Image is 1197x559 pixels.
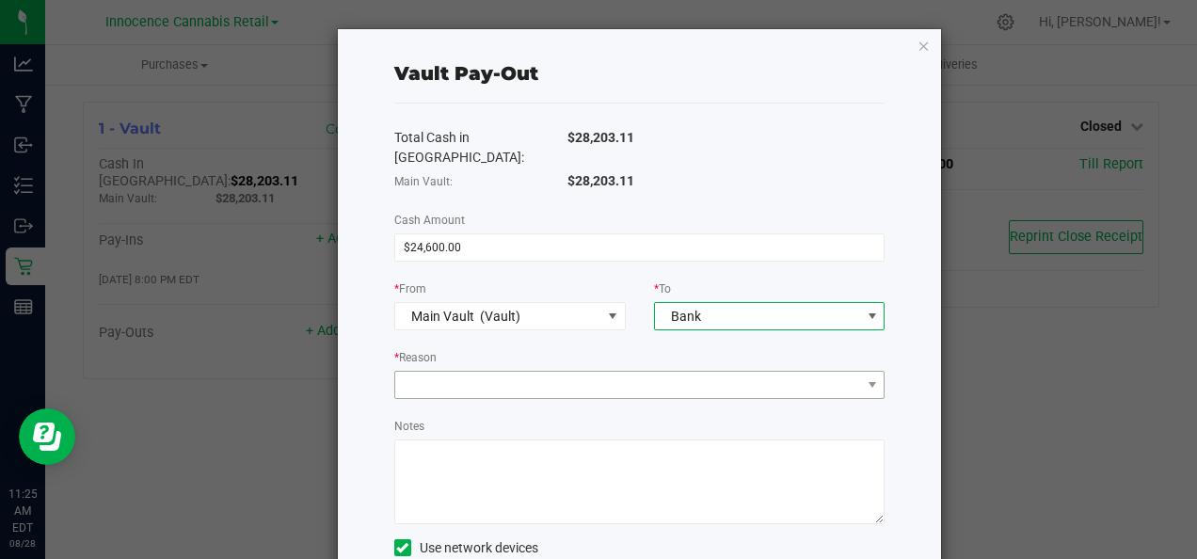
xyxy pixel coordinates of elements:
span: (Vault) [480,309,520,324]
label: Use network devices [394,538,538,558]
span: Main Vault: [394,175,453,188]
label: Notes [394,418,424,435]
label: Reason [394,349,437,366]
span: Cash Amount [394,214,465,227]
label: From [394,280,426,297]
div: Vault Pay-Out [394,59,538,88]
label: To [654,280,671,297]
span: $28,203.11 [567,173,634,188]
span: Total Cash in [GEOGRAPHIC_DATA]: [394,130,524,165]
span: Bank [671,309,701,324]
iframe: Resource center [19,408,75,465]
span: $28,203.11 [567,130,634,145]
span: Main Vault [411,309,474,324]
